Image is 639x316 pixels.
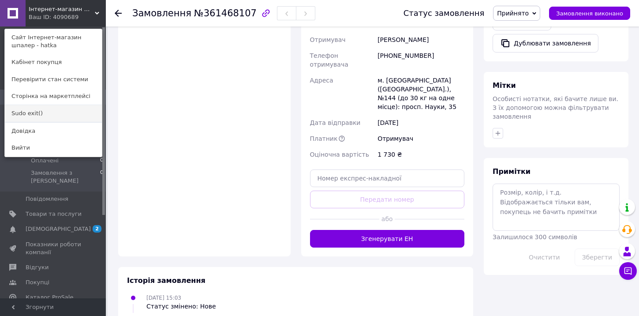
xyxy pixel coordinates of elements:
span: 0 [100,157,103,165]
div: Статус замовлення [404,9,485,18]
a: Кабінет покупця [5,54,102,71]
span: Відгуки [26,263,49,271]
span: Дата відправки [310,119,361,126]
span: Каталог ProSale [26,293,73,301]
span: Адреса [310,77,333,84]
span: Історія замовлення [127,276,206,285]
span: №361468107 [194,8,257,19]
span: Особисті нотатки, які бачите лише ви. З їх допомогою можна фільтрувати замовлення [493,95,618,120]
a: Вийти [5,139,102,156]
div: [DATE] [376,115,466,131]
span: [DATE] 15:03 [146,295,181,301]
span: 0 [100,169,103,185]
span: Повідомлення [26,195,68,203]
span: Телефон отримувача [310,52,348,68]
div: м. [GEOGRAPHIC_DATA] ([GEOGRAPHIC_DATA].), №144 (до 30 кг на одне місце): просп. Науки, 35 [376,72,466,115]
span: Інтернет-магазин шпалер - hatka [29,5,95,13]
button: Чат з покупцем [619,262,637,280]
span: Мітки [493,81,516,90]
div: Повернутися назад [115,9,122,18]
span: Примітки [493,167,531,176]
button: Замовлення виконано [549,7,630,20]
span: Залишилося 300 символів [493,233,577,241]
a: Сторінка на маркетплейсі [5,88,102,105]
div: [PHONE_NUMBER] [376,48,466,72]
span: Товари та послуги [26,210,82,218]
div: 1 730 ₴ [376,147,466,162]
span: Показники роботи компанії [26,241,82,256]
a: Sudo exit() [5,105,102,122]
button: Згенерувати ЕН [310,230,465,248]
span: Покупці [26,278,49,286]
span: 2 [93,225,101,233]
span: Оціночна вартість [310,151,369,158]
a: Довідка [5,123,102,139]
div: Статус змінено: Нове [146,302,216,311]
span: [DEMOGRAPHIC_DATA] [26,225,91,233]
button: Дублювати замовлення [493,34,598,53]
span: Замовлення з [PERSON_NAME] [31,169,100,185]
a: Перевірити стан системи [5,71,102,88]
span: Платник [310,135,338,142]
input: Номер експрес-накладної [310,169,465,187]
span: Замовлення виконано [556,10,623,17]
a: Сайт Інтернет-магазин шпалер - hatka [5,29,102,54]
span: або [379,214,395,223]
div: Отримувач [376,131,466,147]
span: Замовлення [132,8,191,19]
div: [PERSON_NAME] [376,32,466,48]
span: Оплачені [31,157,59,165]
span: Отримувач [310,36,346,43]
span: Прийнято [497,10,529,17]
div: Ваш ID: 4090689 [29,13,66,21]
